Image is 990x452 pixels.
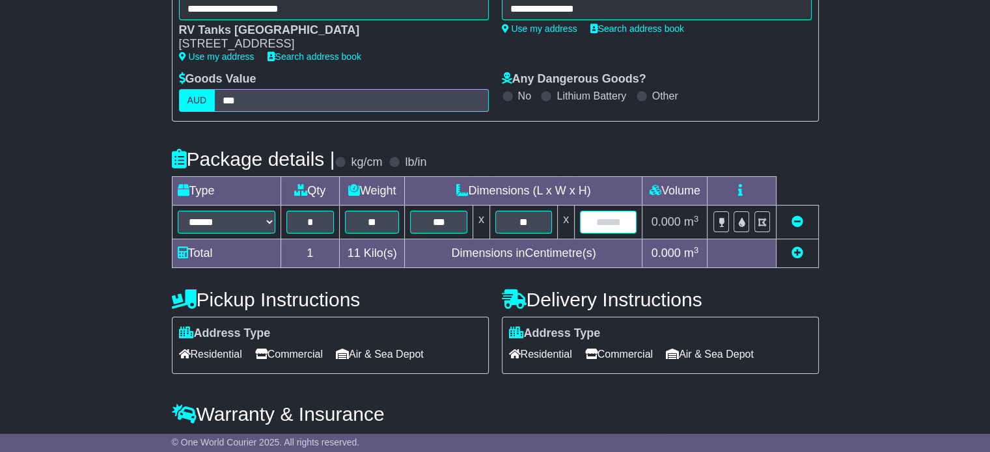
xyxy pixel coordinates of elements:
[339,239,405,268] td: Kilo(s)
[791,246,803,259] a: Add new item
[172,403,819,425] h4: Warranty & Insurance
[281,239,339,268] td: 1
[585,344,653,364] span: Commercial
[179,51,254,62] a: Use my address
[179,326,271,341] label: Address Type
[348,246,361,259] span: 11
[473,206,489,239] td: x
[255,344,323,364] span: Commercial
[179,89,215,112] label: AUD
[502,72,646,86] label: Any Dangerous Goods?
[172,148,335,170] h4: Package details |
[172,239,281,268] td: Total
[518,90,531,102] label: No
[652,215,681,228] span: 0.000
[684,215,699,228] span: m
[336,344,424,364] span: Air & Sea Depot
[666,344,754,364] span: Air & Sea Depot
[558,206,575,239] td: x
[179,23,476,38] div: RV Tanks [GEOGRAPHIC_DATA]
[557,90,626,102] label: Lithium Battery
[652,246,681,259] span: 0.000
[179,344,242,364] span: Residential
[172,437,360,447] span: © One World Courier 2025. All rights reserved.
[509,344,572,364] span: Residential
[179,72,256,86] label: Goods Value
[509,326,601,341] label: Address Type
[642,177,708,206] td: Volume
[172,432,819,446] div: All our quotes include a $ FreightSafe warranty.
[791,215,803,228] a: Remove this item
[694,214,699,224] sup: 3
[502,23,577,34] a: Use my address
[351,155,382,170] label: kg/cm
[405,239,642,268] td: Dimensions in Centimetre(s)
[502,289,819,310] h4: Delivery Instructions
[694,245,699,255] sup: 3
[281,177,339,206] td: Qty
[339,177,405,206] td: Weight
[172,177,281,206] td: Type
[405,155,426,170] label: lb/in
[590,23,684,34] a: Search address book
[172,289,489,310] h4: Pickup Instructions
[652,90,678,102] label: Other
[268,51,361,62] a: Search address book
[179,37,476,51] div: [STREET_ADDRESS]
[405,177,642,206] td: Dimensions (L x W x H)
[684,246,699,259] span: m
[303,432,323,445] span: 250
